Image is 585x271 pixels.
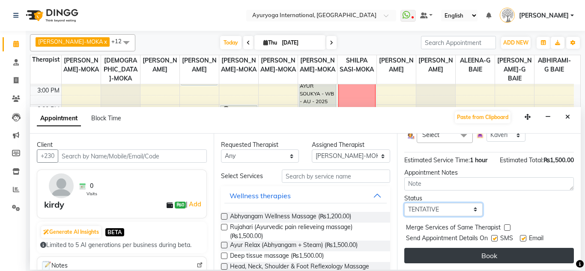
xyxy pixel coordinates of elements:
[476,131,484,139] img: Interior.png
[455,111,510,123] button: Close
[500,234,513,244] span: SMS
[282,170,391,183] input: Search by service name
[215,172,275,181] div: Select Services
[186,199,203,209] span: |
[416,55,455,75] span: [PERSON_NAME]
[37,140,207,149] div: Client
[543,156,574,164] span: ₨1,500.00
[495,55,534,84] span: [PERSON_NAME]-G BAIE
[58,149,207,163] input: Search by Name/Mobile/Email/Code
[456,55,495,75] span: ALEENA-G BAIE
[44,198,64,211] div: kirdy
[259,55,298,75] span: [PERSON_NAME]-MOKA
[91,114,121,122] span: Block Time
[221,105,257,123] div: nirmala, TK06, 03:30 PM-04:00 PM, Nasyam
[36,86,61,95] div: 3:00 PM
[180,55,219,75] span: [PERSON_NAME]
[519,11,569,20] span: [PERSON_NAME]
[529,234,543,244] span: Email
[224,188,387,203] button: Wellness therapies
[49,173,74,198] img: avatar
[230,251,324,262] span: Deep tissue massage (₨1,500.00)
[188,199,203,209] a: Add
[220,36,242,49] span: Today
[105,228,124,236] span: BETA
[230,241,358,251] span: Ayur Relax (Abhyangam + Steam) (₨1,500.00)
[404,156,470,164] span: Estimated Service Time:
[337,55,376,75] span: SHILPA SASI-MOKA
[230,223,384,241] span: Rujahari (Ayurvedic pain relieveing massage) (₨1,500.00)
[40,241,203,250] div: Limited to 5 AI generations per business during beta.
[377,55,416,75] span: [PERSON_NAME]
[175,202,186,208] span: ₨0
[36,105,61,114] div: 3:30 PM
[221,140,299,149] div: Requested Therapist
[87,191,97,197] span: Visits
[103,38,107,45] a: x
[503,39,528,46] span: ADD NEW
[404,168,574,177] div: Appointment Notes
[38,38,103,45] span: [PERSON_NAME]-MOKA
[62,55,101,75] span: [PERSON_NAME]-MOKA
[101,55,140,84] span: [DEMOGRAPHIC_DATA]-MOKA
[30,55,61,64] div: Therapist
[90,182,93,191] span: 0
[534,55,574,75] span: ABHIRAMI-G BAIE
[312,140,390,149] div: Assigned Therapist
[111,38,128,45] span: +12
[261,39,279,46] span: Thu
[561,110,574,124] button: Close
[37,149,58,163] button: +230
[500,156,543,164] span: Estimated Total:
[279,36,322,49] input: 2025-09-04
[406,223,501,234] span: Merge Services of Same Therapist
[406,234,488,244] span: Send Appointment Details On
[421,36,496,49] input: Search Appointment
[470,156,487,164] span: 1 hour
[299,49,336,123] div: Gangabissoon, TK08, 02:00 PM-04:00 PM, AYUR SOUKYA - WB - AU - 2025
[406,131,414,139] img: Hairdresser.png
[298,55,337,75] span: [PERSON_NAME]-MOKA
[37,111,81,126] span: Appointment
[140,55,179,75] span: [PERSON_NAME]
[500,8,515,23] img: JOJU MATHEW-MOKA
[230,212,351,223] span: Abhyangam Wellness Massage (₨1,200.00)
[501,37,531,49] button: ADD NEW
[22,3,81,27] img: logo
[219,55,258,75] span: [PERSON_NAME]-MOKA
[404,194,483,203] div: Status
[404,248,574,263] button: Book
[422,131,439,139] span: Select
[230,191,291,201] div: Wellness therapies
[41,226,101,238] button: Generate AI Insights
